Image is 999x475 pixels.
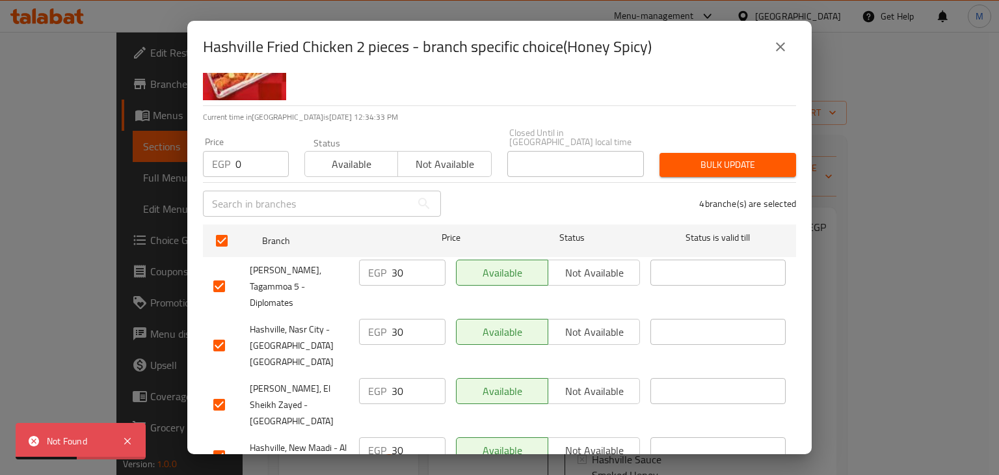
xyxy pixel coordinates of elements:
[548,437,640,463] button: Not available
[553,382,635,401] span: Not available
[392,319,446,345] input: Please enter price
[699,197,796,210] p: 4 branche(s) are selected
[250,381,349,429] span: [PERSON_NAME], El Sheikh Zayed - [GEOGRAPHIC_DATA]
[462,382,543,401] span: Available
[548,378,640,404] button: Not available
[462,441,543,460] span: Available
[659,153,796,177] button: Bulk update
[203,36,652,57] h2: Hashville Fried Chicken 2 pieces - branch specific choice(Honey Spicy)
[250,321,349,370] span: Hashville, Nasr City - [GEOGRAPHIC_DATA] [GEOGRAPHIC_DATA]
[408,230,494,246] span: Price
[368,324,386,340] p: EGP
[548,319,640,345] button: Not available
[456,260,548,286] button: Available
[212,156,230,172] p: EGP
[403,155,486,174] span: Not available
[203,111,796,123] p: Current time in [GEOGRAPHIC_DATA] is [DATE] 12:34:33 PM
[765,31,796,62] button: close
[456,378,548,404] button: Available
[368,442,386,458] p: EGP
[262,233,397,249] span: Branch
[47,434,109,448] div: Not Found
[548,260,640,286] button: Not available
[302,58,786,76] h6: 250 EGP
[397,151,491,177] button: Not available
[203,191,411,217] input: Search in branches
[462,264,543,282] span: Available
[670,157,786,173] span: Bulk update
[250,262,349,311] span: [PERSON_NAME], Tagammoa 5 - Diplomates
[310,155,393,174] span: Available
[650,230,786,246] span: Status is valid till
[368,383,386,399] p: EGP
[553,441,635,460] span: Not available
[456,437,548,463] button: Available
[553,323,635,342] span: Not available
[368,265,386,280] p: EGP
[235,151,289,177] input: Please enter price
[456,319,548,345] button: Available
[505,230,640,246] span: Status
[392,260,446,286] input: Please enter price
[250,440,349,472] span: Hashville, New Maadi - Al Sarayaat
[392,437,446,463] input: Please enter price
[462,323,543,342] span: Available
[553,264,635,282] span: Not available
[304,151,398,177] button: Available
[392,378,446,404] input: Please enter price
